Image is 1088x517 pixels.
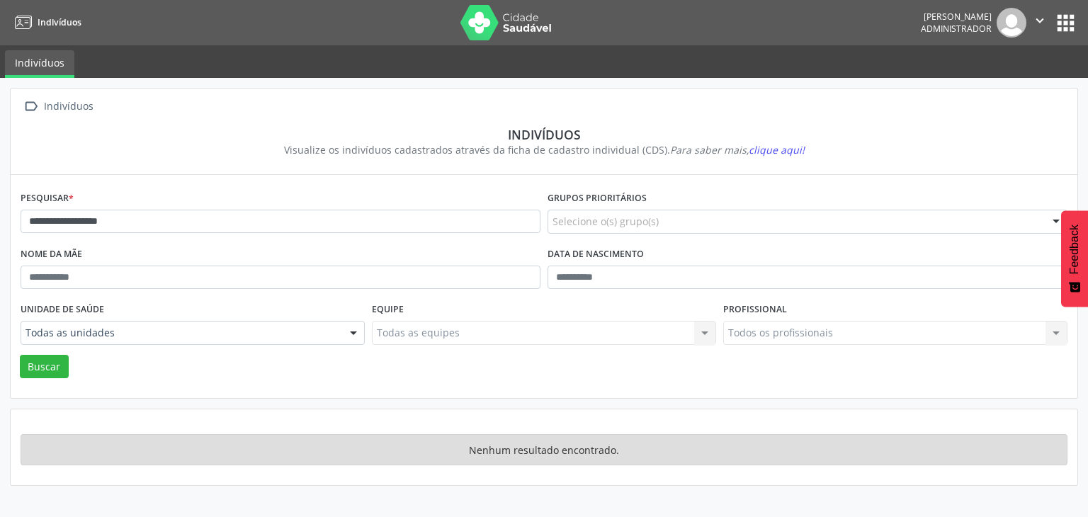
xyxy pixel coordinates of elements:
label: Equipe [372,299,404,321]
button: apps [1053,11,1078,35]
span: Todas as unidades [25,326,336,340]
label: Data de nascimento [548,244,644,266]
label: Nome da mãe [21,244,82,266]
img: img [997,8,1026,38]
button:  [1026,8,1053,38]
label: Pesquisar [21,188,74,210]
span: Administrador [921,23,992,35]
div: Nenhum resultado encontrado. [21,434,1067,465]
span: Indivíduos [38,16,81,28]
i:  [21,96,41,117]
span: Selecione o(s) grupo(s) [552,214,659,229]
label: Profissional [723,299,787,321]
div: Visualize os indivíduos cadastrados através da ficha de cadastro individual (CDS). [30,142,1058,157]
button: Buscar [20,355,69,379]
label: Grupos prioritários [548,188,647,210]
div: Indivíduos [30,127,1058,142]
button: Feedback - Mostrar pesquisa [1061,210,1088,307]
a: Indivíduos [5,50,74,78]
i: Para saber mais, [670,143,805,157]
span: clique aqui! [749,143,805,157]
a: Indivíduos [10,11,81,34]
div: Indivíduos [41,96,96,117]
a:  Indivíduos [21,96,96,117]
div: [PERSON_NAME] [921,11,992,23]
label: Unidade de saúde [21,299,104,321]
i:  [1032,13,1048,28]
span: Feedback [1068,225,1081,274]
